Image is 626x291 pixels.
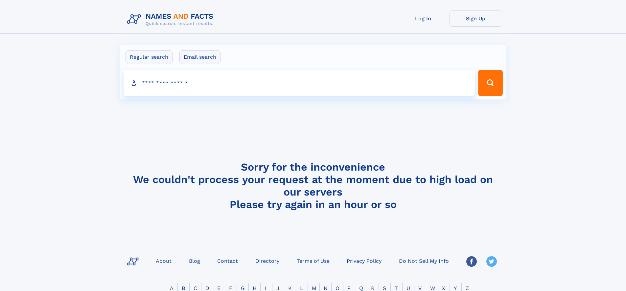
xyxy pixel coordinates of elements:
a: Sign Up [450,10,502,27]
a: Blog [186,256,203,265]
a: Directory [253,256,282,265]
a: Do Not Sell My Info [396,256,452,265]
img: Facebook [466,256,477,267]
img: Twitter [486,256,497,267]
img: Logo Names and Facts [124,10,219,28]
a: Log In [397,10,450,27]
a: Contact [215,256,241,265]
a: Terms of Use [294,256,332,265]
label: Email search [179,50,220,64]
a: About [153,256,174,265]
input: search input [124,70,475,96]
label: Regular search [126,50,173,64]
button: Search Button [478,70,502,96]
a: Privacy Policy [344,256,384,265]
h4: Sorry for the inconvenience We couldn't process your request at the moment due to high load on ou... [124,161,502,211]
